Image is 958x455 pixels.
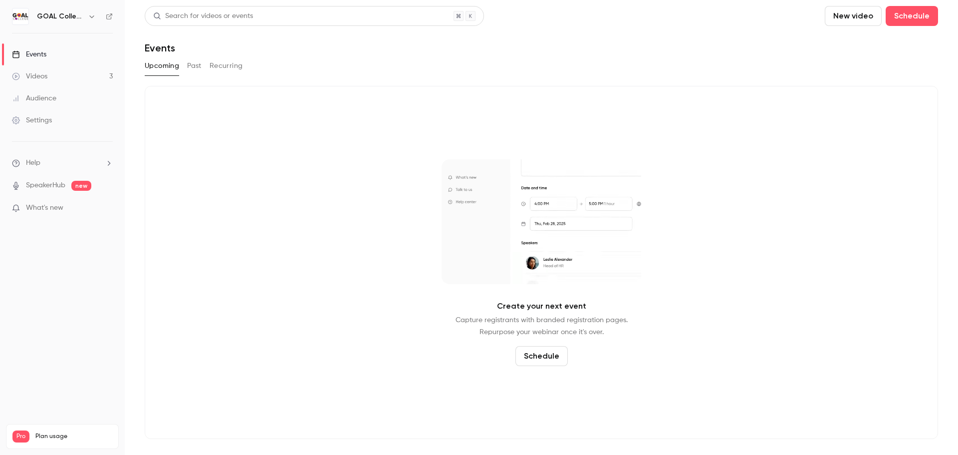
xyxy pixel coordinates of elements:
[12,431,29,443] span: Pro
[12,8,28,24] img: GOAL College
[12,93,56,103] div: Audience
[145,58,179,74] button: Upcoming
[515,346,568,366] button: Schedule
[71,181,91,191] span: new
[886,6,938,26] button: Schedule
[26,180,65,191] a: SpeakerHub
[35,433,112,441] span: Plan usage
[12,158,113,168] li: help-dropdown-opener
[12,49,46,59] div: Events
[26,158,40,168] span: Help
[12,71,47,81] div: Videos
[187,58,202,74] button: Past
[12,115,52,125] div: Settings
[153,11,253,21] div: Search for videos or events
[37,11,84,21] h6: GOAL College
[825,6,882,26] button: New video
[101,204,113,213] iframe: Noticeable Trigger
[26,203,63,213] span: What's new
[145,42,175,54] h1: Events
[210,58,243,74] button: Recurring
[456,314,628,338] p: Capture registrants with branded registration pages. Repurpose your webinar once it's over.
[497,300,586,312] p: Create your next event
